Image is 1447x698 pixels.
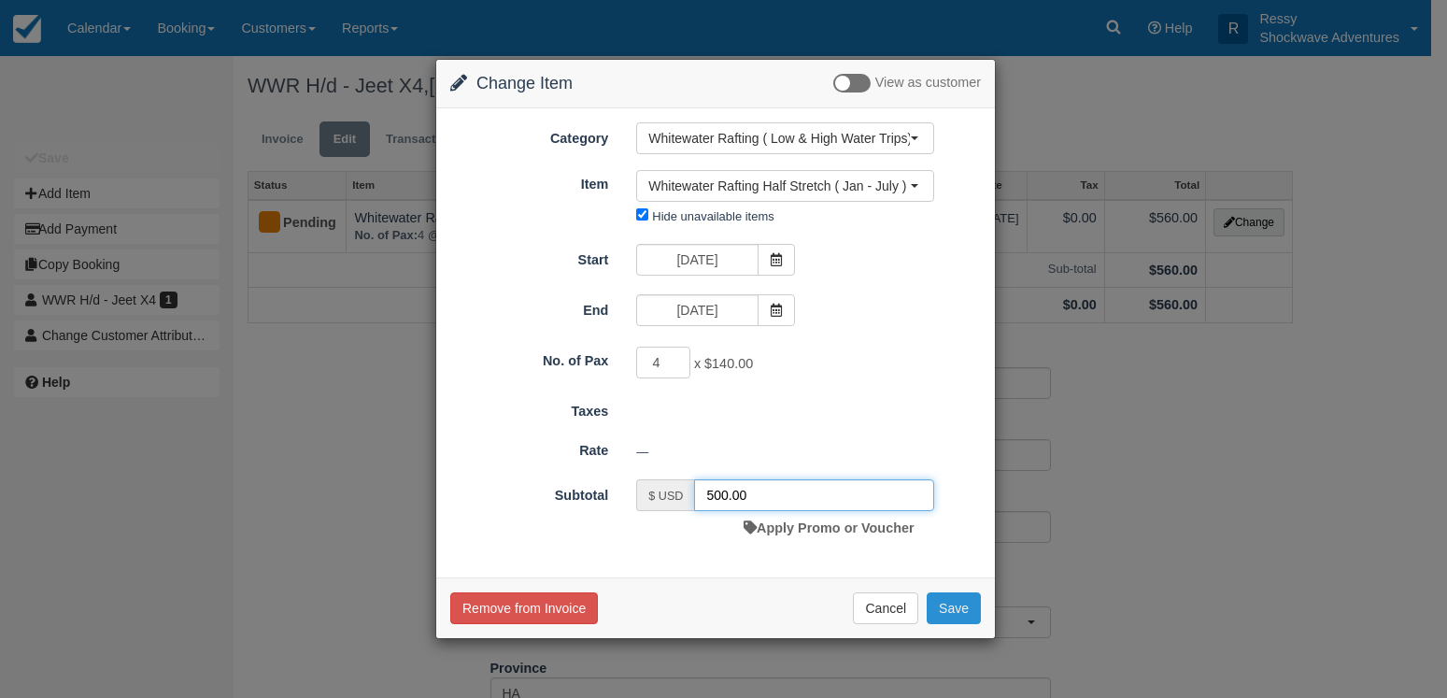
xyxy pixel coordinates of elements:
label: No. of Pax [436,345,622,371]
button: Remove from Invoice [450,592,598,624]
span: Whitewater Rafting ( Low & High Water Trips) [648,129,910,148]
button: Whitewater Rafting ( Low & High Water Trips) [636,122,934,154]
span: View as customer [875,76,981,91]
div: — [622,436,995,467]
input: No. of Pax [636,347,690,378]
button: Whitewater Rafting Half Stretch ( Jan - July ) or (Aug - Dec) [636,170,934,202]
span: Change Item [476,74,573,93]
label: Taxes [436,395,622,421]
label: Subtotal [436,479,622,506]
span: Whitewater Rafting Half Stretch ( Jan - July ) or (Aug - Dec) [648,177,910,195]
button: Save [927,592,981,624]
a: Apply Promo or Voucher [744,520,914,535]
label: Hide unavailable items [652,209,773,223]
small: $ USD [648,490,683,503]
label: Rate [436,434,622,461]
label: Item [436,168,622,194]
button: Cancel [853,592,918,624]
span: x $140.00 [694,356,753,371]
label: Category [436,122,622,149]
label: End [436,294,622,321]
label: Start [436,244,622,270]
